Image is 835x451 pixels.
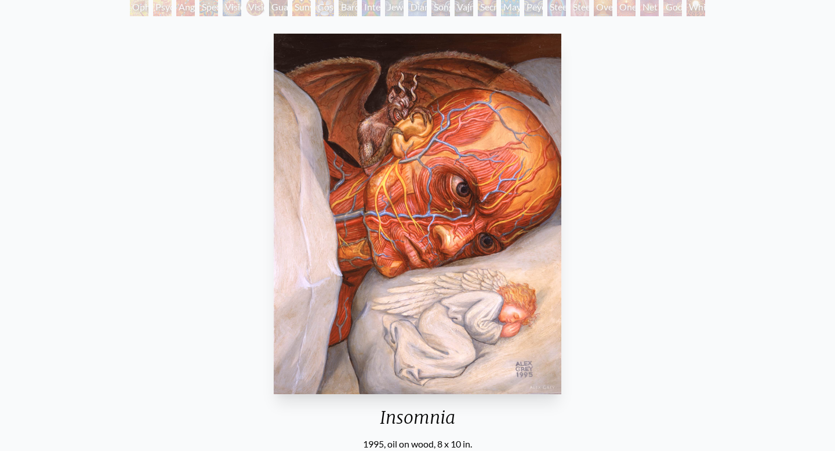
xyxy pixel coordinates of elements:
img: Insomnia-1995-Alex-Grey-watermarked.jpg [274,34,562,394]
div: Insomnia [269,407,567,437]
div: 1995, oil on wood, 8 x 10 in. [269,437,567,451]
